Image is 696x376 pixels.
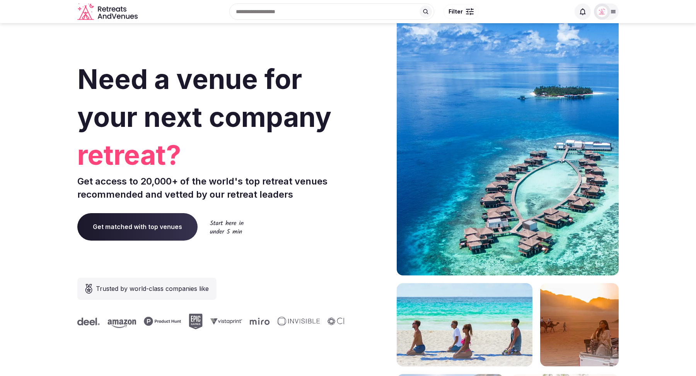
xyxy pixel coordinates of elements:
[210,220,244,234] img: Start here in under 5 min
[96,284,209,293] span: Trusted by world-class companies like
[75,318,97,325] svg: Deel company logo
[444,4,479,19] button: Filter
[77,175,345,201] p: Get access to 20,000+ of the world's top retreat venues recommended and vetted by our retreat lea...
[186,314,200,329] svg: Epic Games company logo
[397,283,532,366] img: yoga on tropical beach
[247,318,267,325] svg: Miro company logo
[77,213,198,240] a: Get matched with top venues
[77,3,139,21] a: Visit the homepage
[77,136,345,174] span: retreat?
[449,8,463,15] span: Filter
[540,283,619,366] img: woman sitting in back of truck with camels
[208,318,239,325] svg: Vistaprint company logo
[275,317,317,326] svg: Invisible company logo
[597,6,607,17] img: Matt Grant Oakes
[77,3,139,21] svg: Retreats and Venues company logo
[77,63,331,133] span: Need a venue for your next company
